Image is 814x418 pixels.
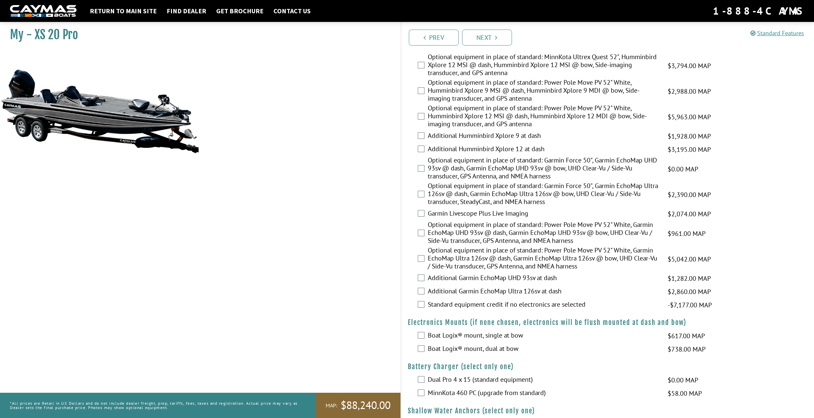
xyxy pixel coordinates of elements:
[428,156,660,182] label: Optional equipment in place of standard: Garmin Force 50", Garmin EchoMap UHD 93sv @ dash, Garmin...
[668,190,711,200] span: $2,390.00 MAP
[428,274,660,283] label: Additional Garmin EchoMap UHD 93sv at dash
[428,209,660,219] label: Garmin Livescope Plus Live Imaging
[668,388,702,398] span: $58.00 MAP
[668,287,711,297] span: $2,860.00 MAP
[428,221,660,246] label: Optional equipment in place of standard: Power Pole Move PV 52" White, Garmin EchoMap UHD 93sv @ ...
[750,29,804,37] a: Standard Features
[10,398,301,413] p: *All prices are Retail in US Dollars and do not include dealer freight, prep, tariffs, fees, taxe...
[668,112,711,122] span: $5,963.00 MAP
[341,398,391,412] span: $88,240.00
[668,131,711,141] span: $1,928.00 MAP
[668,145,711,155] span: $3,195.00 MAP
[10,5,77,17] img: white-logo-c9c8dbefe5ff5ceceb0f0178aa75bf4bb51f6bca0971e226c86eb53dfe498488.png
[409,30,459,46] a: Prev
[428,300,660,310] label: Standard equipment credit if no electronics are selected
[10,27,384,42] h1: My - XS 20 Pro
[428,345,660,354] label: Boat Logix® mount, dual at bow
[668,61,711,71] span: $3,794.00 MAP
[668,209,711,219] span: $2,074.00 MAP
[428,375,660,385] label: Dual Pro 4 x 15 (standard equipment)
[713,4,804,18] div: 1-888-4CAYMAS
[428,132,660,141] label: Additional Humminbird Xplore 9 at dash
[668,254,711,264] span: $5,042.00 MAP
[668,86,711,96] span: $2,988.00 MAP
[428,145,660,155] label: Additional Humminbird Xplore 12 at dash
[428,104,660,130] label: Optional equipment in place of standard: Power Pole Move PV 52" White, Humminbird Xplore 12 MSI @...
[408,407,808,415] h4: Shallow Water Anchors (select only one)
[462,30,512,46] a: Next
[270,7,314,15] a: Contact Us
[428,246,660,272] label: Optional equipment in place of standard: Power Pole Move PV 52" White, Garmin EchoMap Ultra 126sv...
[213,7,267,15] a: Get Brochure
[163,7,210,15] a: Find Dealer
[668,229,706,239] span: $961.00 MAP
[428,389,660,398] label: MinnKota 460 PC (upgrade from standard)
[428,78,660,104] label: Optional equipment in place of standard: Power Pole Move PV 52" White, Humminbird Xplore 9 MSI @ ...
[428,331,660,341] label: Boat Logix® mount, single at bow
[428,182,660,207] label: Optional equipment in place of standard: Garmin Force 50", Garmin EchoMap Ultra 126sv @ dash, Gar...
[668,331,705,341] span: $617.00 MAP
[428,287,660,297] label: Additional Garmin EchoMap Ultra 126sv at dash
[668,273,711,283] span: $1,282.00 MAP
[408,318,808,327] h4: Electronics Mounts (if none chosen, electronics will be flush mounted at dash and bow)
[668,375,698,385] span: $0.00 MAP
[408,363,808,371] h4: Battery Charger (select only one)
[316,393,401,418] a: MAP:$88,240.00
[668,164,698,174] span: $0.00 MAP
[86,7,160,15] a: Return to main site
[428,53,660,78] label: Optional equipment in place of standard: MinnKota Ultrex Quest 52", Humminbird Xplore 12 MSI @ da...
[668,300,712,310] span: -$7,177.00 MAP
[326,402,337,409] span: MAP:
[668,344,706,354] span: $738.00 MAP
